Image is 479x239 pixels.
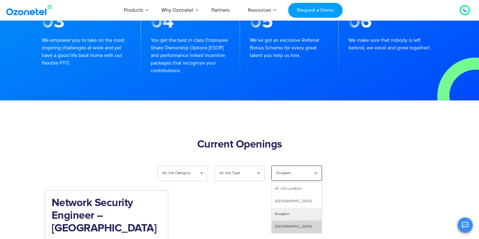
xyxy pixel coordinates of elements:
[151,13,174,32] span: 04
[151,36,230,74] p: You get the best in class Employee Share Ownership Options [ESOP] and performance linked incentiv...
[52,197,162,235] h2: Network Security Engineer – [GEOGRAPHIC_DATA]
[42,36,131,67] p: We empower you to take on the most inspiring challenges at work and yet have a good life back hom...
[349,36,438,52] p: We make sure that nobody is left behind, we excel and grow together!.
[288,3,342,18] a: Request a Demo
[310,166,322,180] span: ▾
[219,166,249,180] span: All Job Type
[276,166,306,180] span: Gurgaon
[253,166,265,180] span: ▾
[250,36,329,59] p: We’ve got an exclusive Referral Bonus Scheme for every great talent you help us hire.
[42,13,65,32] span: 03
[250,13,273,32] span: 05
[272,208,322,220] li: Gurgaon
[272,195,322,208] li: [GEOGRAPHIC_DATA]
[162,166,192,180] span: All Job Category
[196,166,208,180] span: ▾
[457,217,473,233] button: Open chat
[45,138,434,151] h2: Current Openings
[272,220,322,233] li: [GEOGRAPHIC_DATA]
[349,13,372,32] span: 06
[272,182,322,195] li: All Job Location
